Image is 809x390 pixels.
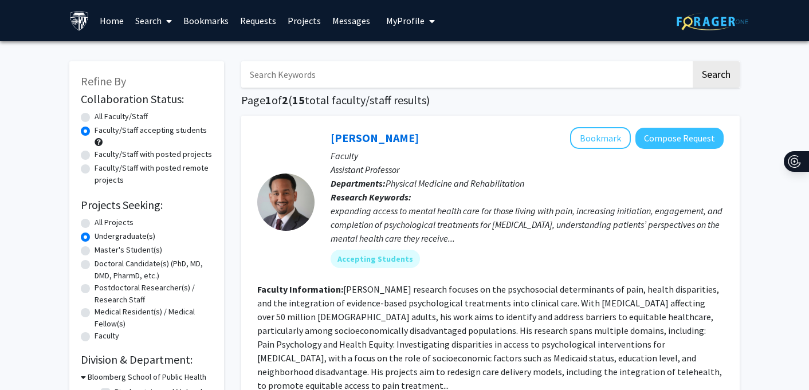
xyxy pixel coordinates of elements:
[570,127,631,149] button: Add Fenan Rassu to Bookmarks
[292,93,305,107] span: 15
[331,204,724,245] div: expanding access to mental health care for those living with pain, increasing initiation, engagem...
[95,216,133,229] label: All Projects
[81,92,213,106] h2: Collaboration Status:
[95,162,213,186] label: Faculty/Staff with posted remote projects
[241,61,691,88] input: Search Keywords
[327,1,376,41] a: Messages
[69,11,89,31] img: Johns Hopkins University Logo
[635,128,724,149] button: Compose Request to Fenan Rassu
[95,258,213,282] label: Doctoral Candidate(s) (PhD, MD, DMD, PharmD, etc.)
[88,371,206,383] h3: Bloomberg School of Public Health
[95,244,162,256] label: Master's Student(s)
[265,93,272,107] span: 1
[95,282,213,306] label: Postdoctoral Researcher(s) / Research Staff
[9,338,49,381] iframe: Chat
[331,191,411,203] b: Research Keywords:
[95,306,213,330] label: Medical Resident(s) / Medical Fellow(s)
[94,1,129,41] a: Home
[81,353,213,367] h2: Division & Department:
[282,93,288,107] span: 2
[95,330,119,342] label: Faculty
[95,111,148,123] label: All Faculty/Staff
[282,1,327,41] a: Projects
[81,74,126,88] span: Refine By
[241,93,740,107] h1: Page of ( total faculty/staff results)
[386,178,524,189] span: Physical Medicine and Rehabilitation
[331,250,420,268] mat-chip: Accepting Students
[331,149,724,163] p: Faculty
[257,283,343,295] b: Faculty Information:
[95,230,155,242] label: Undergraduate(s)
[386,15,425,26] span: My Profile
[331,131,419,145] a: [PERSON_NAME]
[693,61,740,88] button: Search
[331,178,386,189] b: Departments:
[95,148,212,160] label: Faculty/Staff with posted projects
[129,1,178,41] a: Search
[95,124,207,136] label: Faculty/Staff accepting students
[677,13,748,30] img: ForagerOne Logo
[331,163,724,176] p: Assistant Professor
[81,198,213,212] h2: Projects Seeking:
[234,1,282,41] a: Requests
[178,1,234,41] a: Bookmarks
